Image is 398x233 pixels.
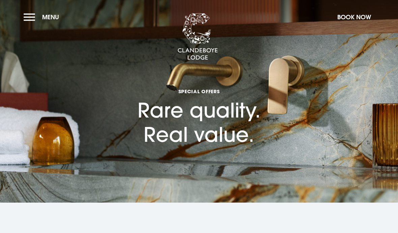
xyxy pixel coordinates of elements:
button: Book Now [334,10,374,24]
h1: Rare quality. Real value. [138,59,261,147]
span: Menu [42,13,59,21]
button: Menu [24,10,62,24]
img: Clandeboye Lodge [177,13,218,60]
span: Special Offers [138,88,261,95]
